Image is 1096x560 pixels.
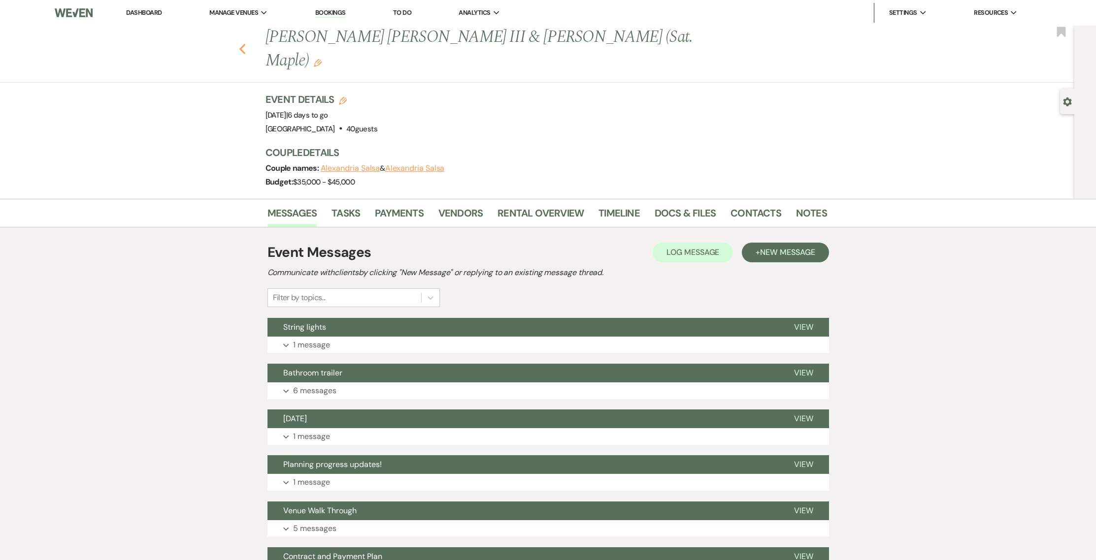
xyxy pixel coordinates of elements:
h1: Event Messages [267,242,371,263]
button: View [778,501,829,520]
button: +New Message [742,243,829,262]
span: Manage Venues [209,8,258,18]
button: View [778,364,829,382]
div: Filter by topics... [273,292,326,304]
a: To Do [393,8,411,17]
p: 1 message [293,430,330,443]
span: Analytics [459,8,490,18]
button: 5 messages [267,520,829,537]
h2: Communicate with clients by clicking "New Message" or replying to an existing message thread. [267,267,829,279]
span: Resources [974,8,1008,18]
button: View [778,455,829,474]
h3: Event Details [266,93,377,106]
button: Log Message [653,243,733,262]
button: [DATE] [267,409,778,428]
span: View [794,413,813,424]
span: | [286,110,328,120]
h1: [PERSON_NAME] [PERSON_NAME] III & [PERSON_NAME] (Sat. Maple) [266,26,707,72]
span: [GEOGRAPHIC_DATA] [266,124,335,134]
span: Planning progress updates! [283,459,382,469]
button: 1 message [267,474,829,491]
button: Planning progress updates! [267,455,778,474]
button: Alexandria Salsa [385,164,445,172]
p: 5 messages [293,522,336,535]
a: Vendors [438,205,483,227]
span: New Message [760,247,815,257]
span: Bathroom trailer [283,368,342,378]
a: Timeline [598,205,640,227]
button: Edit [314,58,322,67]
span: [DATE] [266,110,328,120]
img: Weven Logo [55,2,93,23]
span: View [794,505,813,516]
span: $35,000 - $45,000 [293,177,355,187]
a: Tasks [332,205,360,227]
button: Open lead details [1063,96,1072,106]
button: Venue Walk Through [267,501,778,520]
p: 1 message [293,476,330,489]
a: Messages [267,205,317,227]
span: Venue Walk Through [283,505,357,516]
button: View [778,318,829,337]
p: 6 messages [293,384,336,397]
a: Docs & Files [655,205,716,227]
a: Payments [375,205,424,227]
span: Log Message [666,247,719,257]
span: [DATE] [283,413,307,424]
button: 6 messages [267,382,829,399]
a: Notes [796,205,827,227]
span: View [794,368,813,378]
button: View [778,409,829,428]
button: 1 message [267,428,829,445]
span: View [794,459,813,469]
span: 6 days to go [288,110,328,120]
h3: Couple Details [266,146,817,159]
a: Bookings [315,8,346,18]
span: String lights [283,322,326,332]
button: Bathroom trailer [267,364,778,382]
span: 40 guests [346,124,377,134]
p: 1 message [293,339,330,351]
a: Rental Overview [498,205,584,227]
a: Dashboard [126,8,162,17]
button: String lights [267,318,778,337]
button: 1 message [267,337,829,353]
span: View [794,322,813,332]
button: Alexandria Salsa [321,164,380,172]
span: Settings [889,8,917,18]
span: Budget: [266,177,294,187]
span: Couple names: [266,163,321,173]
a: Contacts [731,205,781,227]
span: & [321,163,445,173]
